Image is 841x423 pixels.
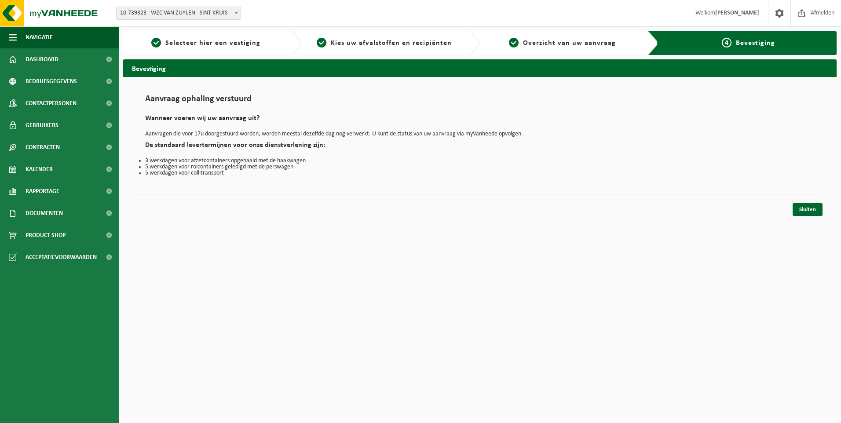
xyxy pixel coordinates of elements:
[116,7,241,20] span: 10-739323 - WZC VAN ZUYLEN - SINT-KRUIS
[145,158,815,164] li: 3 werkdagen voor afzetcontainers opgehaald met de haakwagen
[331,40,452,47] span: Kies uw afvalstoffen en recipiënten
[26,180,59,202] span: Rapportage
[509,38,519,47] span: 3
[793,203,823,216] a: Sluiten
[523,40,616,47] span: Overzicht van uw aanvraag
[123,59,837,77] h2: Bevestiging
[26,202,63,224] span: Documenten
[26,92,77,114] span: Contactpersonen
[26,224,66,246] span: Product Shop
[145,142,815,153] h2: De standaard levertermijnen voor onze dienstverlening zijn:
[317,38,326,47] span: 2
[151,38,161,47] span: 1
[128,38,284,48] a: 1Selecteer hier een vestiging
[26,48,59,70] span: Dashboard
[145,131,815,137] p: Aanvragen die voor 17u doorgestuurd worden, worden meestal dezelfde dag nog verwerkt. U kunt de s...
[736,40,775,47] span: Bevestiging
[165,40,260,47] span: Selecteer hier een vestiging
[26,114,59,136] span: Gebruikers
[145,115,815,127] h2: Wanneer voeren wij uw aanvraag uit?
[145,164,815,170] li: 5 werkdagen voor rolcontainers geledigd met de perswagen
[145,95,815,108] h1: Aanvraag ophaling verstuurd
[306,38,463,48] a: 2Kies uw afvalstoffen en recipiënten
[145,170,815,176] li: 5 werkdagen voor collitransport
[26,136,60,158] span: Contracten
[26,70,77,92] span: Bedrijfsgegevens
[26,26,53,48] span: Navigatie
[117,7,241,19] span: 10-739323 - WZC VAN ZUYLEN - SINT-KRUIS
[26,246,97,268] span: Acceptatievoorwaarden
[26,158,53,180] span: Kalender
[722,38,731,47] span: 4
[484,38,641,48] a: 3Overzicht van uw aanvraag
[715,10,759,16] strong: [PERSON_NAME]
